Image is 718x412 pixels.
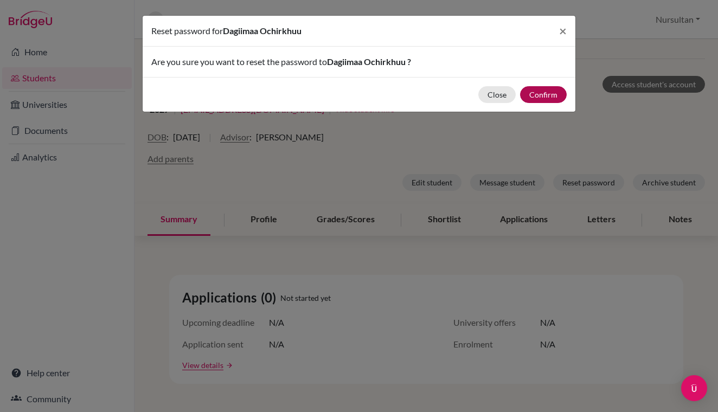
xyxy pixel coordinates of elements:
[681,375,707,401] div: Open Intercom Messenger
[559,23,567,38] span: ×
[151,55,567,68] p: Are you sure you want to reset the password to
[550,16,575,46] button: Close
[151,25,223,36] span: Reset password for
[520,86,567,103] button: Confirm
[327,56,411,67] span: Dagiimaa Ochirkhuu ?
[478,86,516,103] button: Close
[223,25,302,36] span: Dagiimaa Ochirkhuu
